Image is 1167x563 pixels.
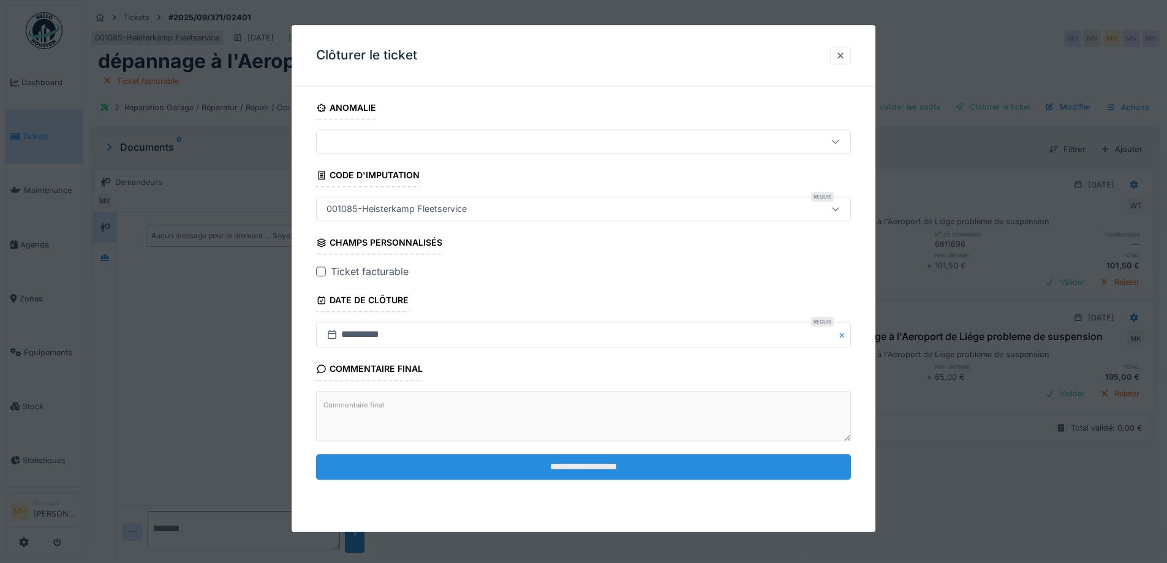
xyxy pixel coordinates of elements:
[322,203,472,216] div: 001085-Heisterkamp Fleetservice
[316,48,417,63] h3: Clôturer le ticket
[837,322,851,348] button: Close
[331,265,409,279] div: Ticket facturable
[316,292,409,312] div: Date de clôture
[321,398,387,413] label: Commentaire final
[811,192,834,202] div: Requis
[316,360,423,381] div: Commentaire final
[316,166,420,187] div: Code d'imputation
[316,234,442,255] div: Champs personnalisés
[316,99,376,119] div: Anomalie
[811,317,834,327] div: Requis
